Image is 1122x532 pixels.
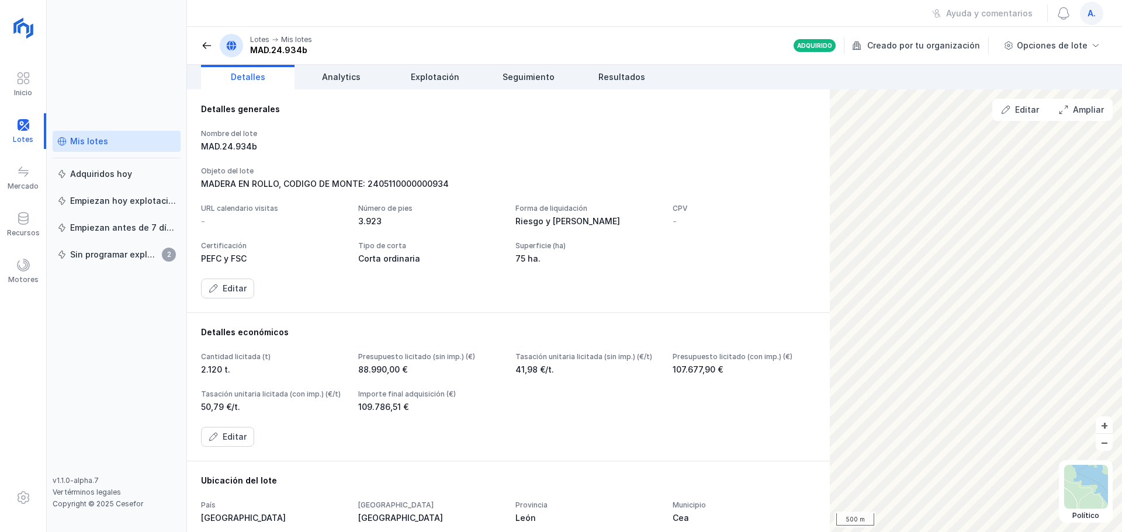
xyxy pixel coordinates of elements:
[503,71,555,83] span: Seguimiento
[673,364,816,375] div: 107.677,90 €
[201,512,344,524] div: [GEOGRAPHIC_DATA]
[201,326,816,338] div: Detalles económicos
[14,88,32,98] div: Inicio
[1073,104,1104,116] div: Ampliar
[53,476,181,485] div: v1.1.0-alpha.7
[201,129,344,138] div: Nombre del lote
[358,401,501,413] div: 109.786,51 €
[1096,434,1113,451] button: –
[515,204,659,213] div: Forma de liquidación
[201,215,205,227] div: -
[295,65,388,89] a: Analytics
[70,135,108,147] div: Mis lotes
[515,215,659,227] div: Riesgo y [PERSON_NAME]
[1088,8,1096,19] span: a.
[515,352,659,361] div: Tasación unitaria licitada (sin imp.) (€/t)
[1096,416,1113,433] button: +
[201,178,816,190] div: MADERA EN ROLLO, CODIGO DE MONTE: 2405110000000934
[70,249,158,260] div: Sin programar explotación
[515,253,659,265] div: 75 ha.
[70,195,176,207] div: Empiezan hoy explotación
[201,65,295,89] a: Detalles
[673,215,677,227] div: -
[201,166,816,176] div: Objeto del lote
[924,4,1040,23] button: Ayuda y comentarios
[673,500,816,510] div: Municipio
[358,364,501,375] div: 88.990,00 €
[223,431,247,443] div: Editar
[201,475,816,486] div: Ubicación del lote
[358,241,501,251] div: Tipo de corta
[7,228,40,238] div: Recursos
[201,401,344,413] div: 50,79 €/t.
[201,427,254,447] button: Editar
[358,352,501,361] div: Presupuesto licitado (sin imp.) (€)
[53,488,121,496] a: Ver términos legales
[162,248,176,262] span: 2
[201,390,344,399] div: Tasación unitaria licitada (con imp.) (€/t)
[1017,40,1088,51] div: Opciones de lote
[358,204,501,213] div: Número de pies
[53,190,181,211] a: Empiezan hoy explotación
[1064,511,1108,520] div: Político
[515,364,659,375] div: 41,98 €/t.
[201,364,344,375] div: 2.120 t.
[673,512,816,524] div: Cea
[515,512,659,524] div: León
[250,44,312,56] div: MAD.24.934b
[358,390,501,399] div: Importe final adquisición (€)
[1051,100,1111,120] button: Ampliar
[673,352,816,361] div: Presupuesto licitado (con imp.) (€)
[8,275,39,284] div: Motores
[281,35,312,44] div: Mis lotes
[358,500,501,510] div: [GEOGRAPHIC_DATA]
[388,65,482,89] a: Explotación
[598,71,645,83] span: Resultados
[201,500,344,510] div: País
[231,71,265,83] span: Detalles
[70,222,176,234] div: Empiezan antes de 7 días
[358,253,501,265] div: Corta ordinaria
[53,244,181,265] a: Sin programar explotación2
[201,204,344,213] div: URL calendario visitas
[201,103,816,115] div: Detalles generales
[201,253,344,265] div: PEFC y FSC
[250,35,269,44] div: Lotes
[223,283,247,294] div: Editar
[358,215,501,227] div: 3.923
[852,37,991,54] div: Creado por tu organización
[797,41,832,50] div: Adquirido
[70,168,132,180] div: Adquiridos hoy
[575,65,669,89] a: Resultados
[53,164,181,185] a: Adquiridos hoy
[53,499,181,509] div: Copyright © 2025 Cesefor
[53,217,181,238] a: Empiezan antes de 7 días
[411,71,459,83] span: Explotación
[53,131,181,152] a: Mis lotes
[482,65,575,89] a: Seguimiento
[201,279,254,298] button: Editar
[673,204,816,213] div: CPV
[515,500,659,510] div: Provincia
[201,141,344,152] div: MAD.24.934b
[8,182,39,191] div: Mercado
[515,241,659,251] div: Superficie (ha)
[358,512,501,524] div: [GEOGRAPHIC_DATA]
[946,8,1033,19] div: Ayuda y comentarios
[1015,104,1039,116] div: Editar
[201,241,344,251] div: Certificación
[9,13,38,43] img: logoRight.svg
[993,100,1047,120] button: Editar
[322,71,361,83] span: Analytics
[1064,465,1108,509] img: political.webp
[201,352,344,361] div: Cantidad licitada (t)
